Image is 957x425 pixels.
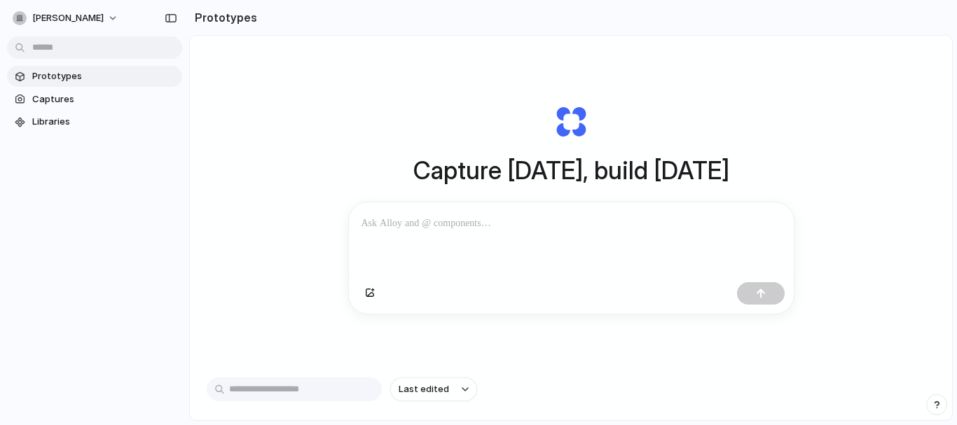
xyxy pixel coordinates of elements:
span: Captures [32,92,177,106]
button: Last edited [390,377,477,401]
span: Last edited [399,382,449,396]
a: Libraries [7,111,182,132]
span: [PERSON_NAME] [32,11,104,25]
button: [PERSON_NAME] [7,7,125,29]
a: Prototypes [7,66,182,87]
span: Prototypes [32,69,177,83]
span: Libraries [32,115,177,129]
a: Captures [7,89,182,110]
h2: Prototypes [189,9,257,26]
h1: Capture [DATE], build [DATE] [413,152,729,189]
